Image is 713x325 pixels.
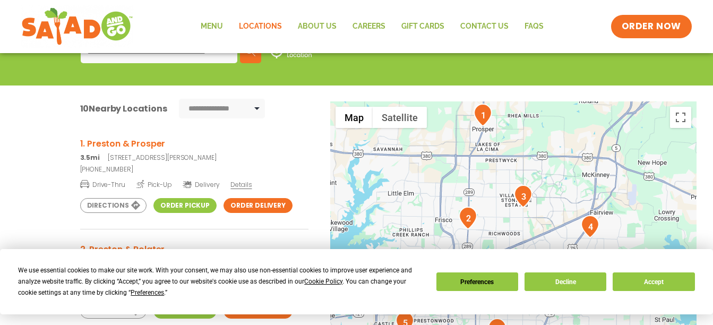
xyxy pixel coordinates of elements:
button: Accept [613,272,694,291]
div: 4 [581,215,599,238]
button: Decline [525,272,606,291]
a: [PHONE_NUMBER] [80,165,308,174]
span: Preferences [131,289,164,296]
a: Locations [231,14,290,39]
span: Cookie Policy [304,278,342,285]
span: Pick-Up [136,179,172,190]
span: Delivery [183,180,219,190]
div: 1 [474,104,492,126]
nav: Menu [193,14,552,39]
h3: 1. Preston & Prosper [80,137,308,150]
a: Order Delivery [224,198,293,213]
button: Toggle fullscreen view [670,107,691,128]
div: Nearby Locations [80,102,167,115]
span: Drive-Thru [80,179,125,190]
a: About Us [290,14,345,39]
a: ORDER NOW [611,15,692,38]
a: 1. Preston & Prosper 3.5mi[STREET_ADDRESS][PERSON_NAME] [80,137,308,162]
div: We use essential cookies to make our site work. With your consent, we may also use non-essential ... [18,265,423,298]
span: Details [230,180,252,189]
button: Show street map [336,107,373,128]
span: ORDER NOW [622,20,681,33]
a: Contact Us [452,14,517,39]
button: Show satellite imagery [373,107,427,128]
h3: 2. Preston & Rolater [80,243,308,256]
img: new-SAG-logo-768×292 [21,5,133,48]
div: 2 [459,207,477,229]
a: Order Pickup [153,198,217,213]
button: Preferences [436,272,518,291]
a: GIFT CARDS [393,14,452,39]
a: Careers [345,14,393,39]
div: 3 [514,185,532,208]
a: FAQs [517,14,552,39]
p: [STREET_ADDRESS][PERSON_NAME] [80,153,308,162]
a: 2. Preston & Rolater 7.2mi[STREET_ADDRESS][PERSON_NAME] [80,243,308,268]
strong: 3.5mi [80,153,100,162]
a: Menu [193,14,231,39]
a: Directions [80,198,147,213]
a: Drive-Thru Pick-Up Delivery Details [80,176,308,190]
span: 10 [80,102,89,115]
